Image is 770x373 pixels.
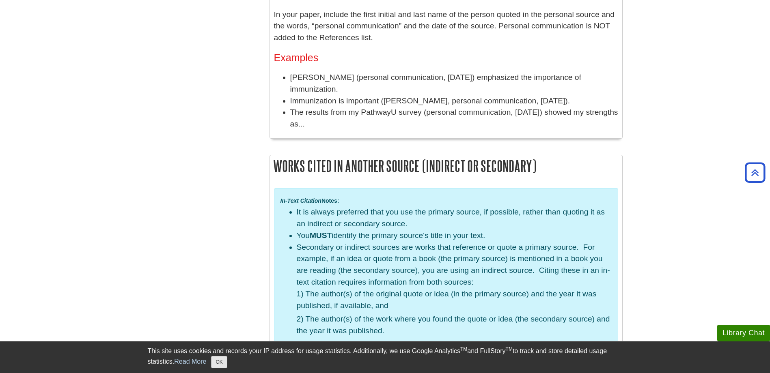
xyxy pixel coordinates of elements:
h3: Examples [274,52,618,64]
strong: MUST [310,231,332,240]
div: This site uses cookies and records your IP address for usage statistics. Additionally, we use Goo... [148,346,623,368]
p: 1) The author(s) of the original quote or idea (in the primary source) and the year it was publis... [297,288,612,312]
li: You identify the primary source's title in your text. [297,230,612,242]
li: Secondary or indirect sources are works that reference or quote a primary source. For example, if... [297,242,612,288]
button: Library Chat [717,325,770,341]
button: Close [211,356,227,368]
li: Immunization is important ([PERSON_NAME], personal communication, [DATE]). [290,95,618,107]
a: Back to Top [742,167,768,178]
a: Read More [174,358,206,365]
sup: TM [460,346,467,352]
strong: Notes: [280,197,339,204]
em: In-Text Citation [280,197,321,204]
li: [PERSON_NAME] (personal communication, [DATE]) emphasized the importance of immunization. [290,72,618,95]
p: In your paper, include the first initial and last name of the person quoted in the personal sourc... [274,9,618,44]
sup: TM [506,346,513,352]
li: It is always preferred that you use the primary source, if possible, rather than quoting it as an... [297,206,612,230]
li: The results from my PathwayU survey (personal communication, [DATE]) showed my strengths as... [290,107,618,130]
p: 2) The author(s) of the work where you found the quote or idea (the secondary source) and the yea... [297,313,612,337]
h2: Works Cited In Another Source (Indirect or Secondary) [270,155,622,177]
